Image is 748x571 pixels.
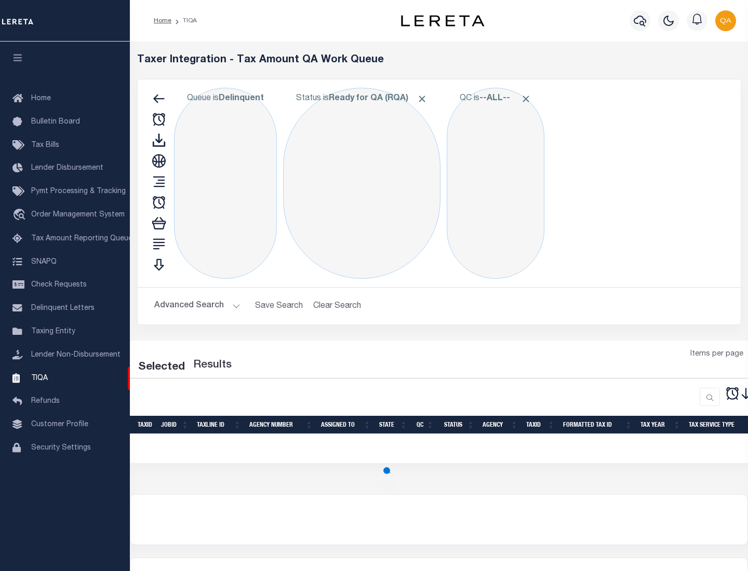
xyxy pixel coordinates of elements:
span: Click to Remove [520,93,531,104]
th: Tax Year [636,416,685,434]
img: logo-dark.svg [401,15,484,26]
i: travel_explore [12,209,29,222]
button: Save Search [249,296,309,316]
span: Taxing Entity [31,328,75,335]
div: Selected [138,359,185,376]
div: Click to Edit [447,88,544,279]
li: TIQA [171,16,197,25]
span: Security Settings [31,444,91,452]
span: Lender Disbursement [31,165,103,172]
th: Agency Number [245,416,317,434]
button: Advanced Search [154,296,241,316]
b: Delinquent [219,94,264,103]
img: svg+xml;base64,PHN2ZyB4bWxucz0iaHR0cDovL3d3dy53My5vcmcvMjAwMC9zdmciIHBvaW50ZXItZXZlbnRzPSJub25lIi... [715,10,736,31]
b: Ready for QA (RQA) [329,94,428,103]
span: Lender Non-Disbursement [31,351,121,359]
th: Status [438,416,478,434]
h5: Taxer Integration - Tax Amount QA Work Queue [137,54,741,66]
span: Refunds [31,398,60,405]
th: State [375,416,411,434]
span: Click to Remove [417,93,428,104]
span: Pymt Processing & Tracking [31,188,126,195]
span: TIQA [31,374,48,382]
span: Tax Bills [31,142,59,149]
span: SNAPQ [31,258,57,265]
span: Tax Amount Reporting Queue [31,235,132,242]
span: Bulletin Board [31,118,80,126]
div: Click to Edit [174,88,277,279]
span: Check Requests [31,281,87,289]
label: Results [193,357,232,374]
div: Click to Edit [283,88,440,279]
th: TaxID [522,416,559,434]
th: TaxLine ID [193,416,245,434]
th: Formatted Tax ID [559,416,636,434]
span: Delinquent Letters [31,305,95,312]
th: QC [411,416,438,434]
th: JobID [157,416,193,434]
th: Assigned To [317,416,375,434]
span: Order Management System [31,211,125,219]
th: Agency [478,416,522,434]
button: Clear Search [309,296,366,316]
span: Items per page [690,349,743,360]
span: Home [31,95,51,102]
a: Home [154,18,171,24]
span: Customer Profile [31,421,88,428]
b: --ALL-- [479,94,510,103]
th: TaxID [133,416,157,434]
